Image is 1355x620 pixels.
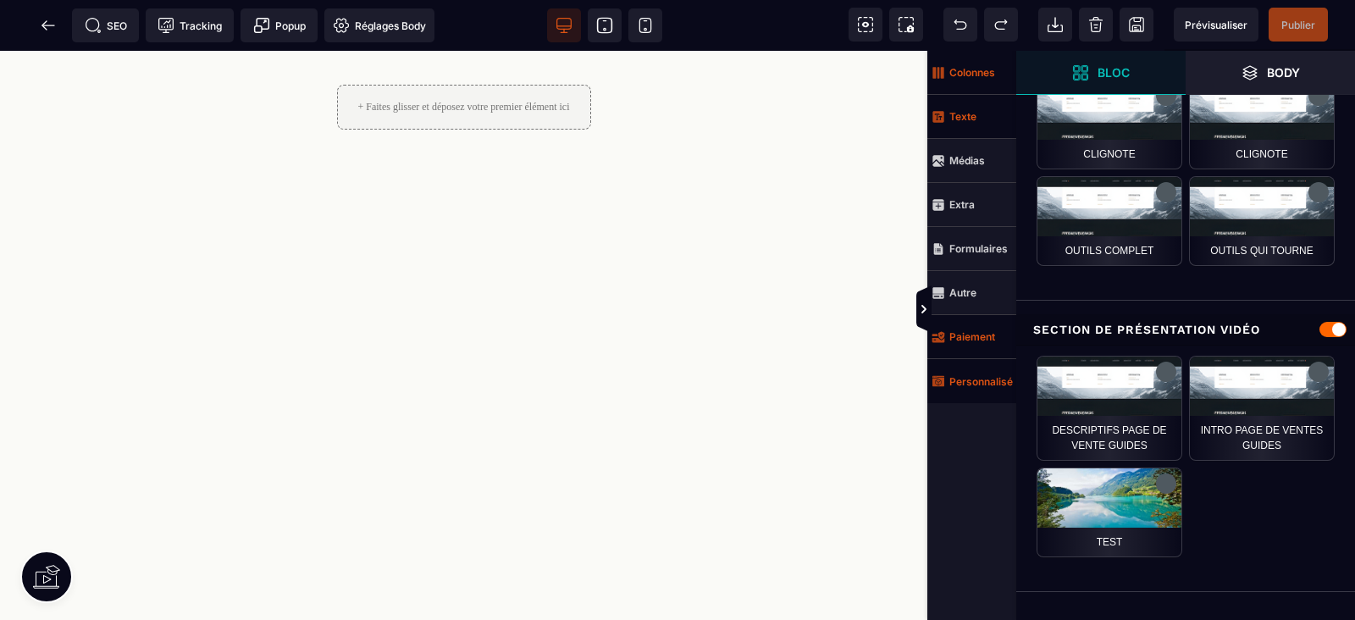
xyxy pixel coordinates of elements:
span: Métadata SEO [72,8,139,42]
span: Paiement [927,315,1016,359]
span: Prévisualiser [1185,19,1247,31]
div: Section de présentation vidéo [1016,314,1355,346]
div: outils complet [1037,176,1182,266]
span: Favicon [324,8,434,42]
span: Voir tablette [588,8,622,42]
div: Test [1037,468,1182,557]
strong: Colonnes [949,66,995,79]
strong: Personnalisé [949,375,1013,388]
span: Retour [31,8,65,42]
span: Ouvrir les calques [1186,51,1355,95]
span: Capture d'écran [889,8,923,42]
span: Popup [253,17,306,34]
span: Texte [927,95,1016,139]
span: Colonnes [927,51,1016,95]
span: Enregistrer le contenu [1269,8,1328,42]
strong: Bloc [1098,66,1130,79]
span: Ouvrir les blocs [1016,51,1186,95]
span: Personnalisé [927,359,1016,403]
span: Extra [927,183,1016,227]
span: Tracking [158,17,222,34]
span: Afficher les vues [1016,285,1033,335]
div: clignote [1189,80,1335,169]
strong: Extra [949,198,975,211]
div: Intro Page de ventes Guides [1189,356,1335,461]
span: Importer [1038,8,1072,42]
strong: Texte [949,110,976,123]
span: Créer une alerte modale [241,8,318,42]
span: Voir bureau [547,8,581,42]
strong: Autre [949,286,976,299]
span: Défaire [943,8,977,42]
span: Autre [927,271,1016,315]
div: Descriptifs page de vente Guides [1037,356,1182,461]
span: Voir mobile [628,8,662,42]
div: clignote [1037,80,1182,169]
span: Voir les composants [849,8,882,42]
span: Publier [1281,19,1315,31]
span: SEO [85,17,127,34]
span: Formulaires [927,227,1016,271]
span: Enregistrer [1120,8,1153,42]
span: Réglages Body [333,17,426,34]
span: Nettoyage [1079,8,1113,42]
span: Rétablir [984,8,1018,42]
span: Aperçu [1174,8,1258,42]
span: Médias [927,139,1016,183]
div: Outils qui tourne [1189,176,1335,266]
div: + Faites glisser et déposez votre premier élément ici [336,34,590,79]
strong: Body [1267,66,1300,79]
strong: Paiement [949,330,995,343]
span: Code de suivi [146,8,234,42]
strong: Médias [949,154,985,167]
strong: Formulaires [949,242,1008,255]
